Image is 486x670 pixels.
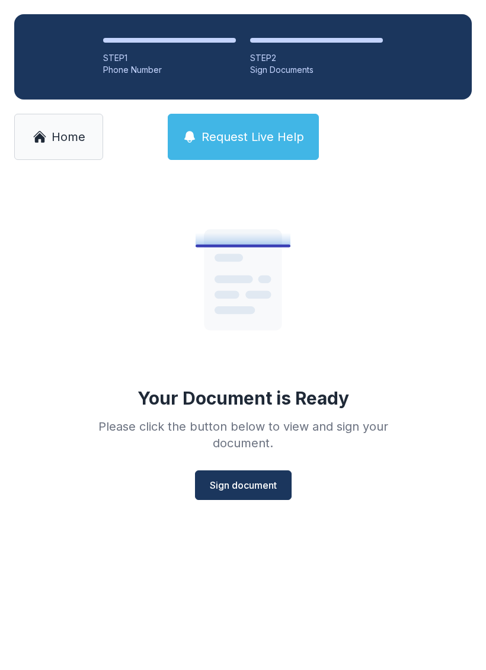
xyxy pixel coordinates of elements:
div: Sign Documents [250,64,383,76]
div: Phone Number [103,64,236,76]
span: Request Live Help [202,129,304,145]
div: STEP 1 [103,52,236,64]
div: STEP 2 [250,52,383,64]
div: Please click the button below to view and sign your document. [72,418,414,451]
span: Home [52,129,85,145]
span: Sign document [210,478,277,492]
div: Your Document is Ready [138,387,349,409]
